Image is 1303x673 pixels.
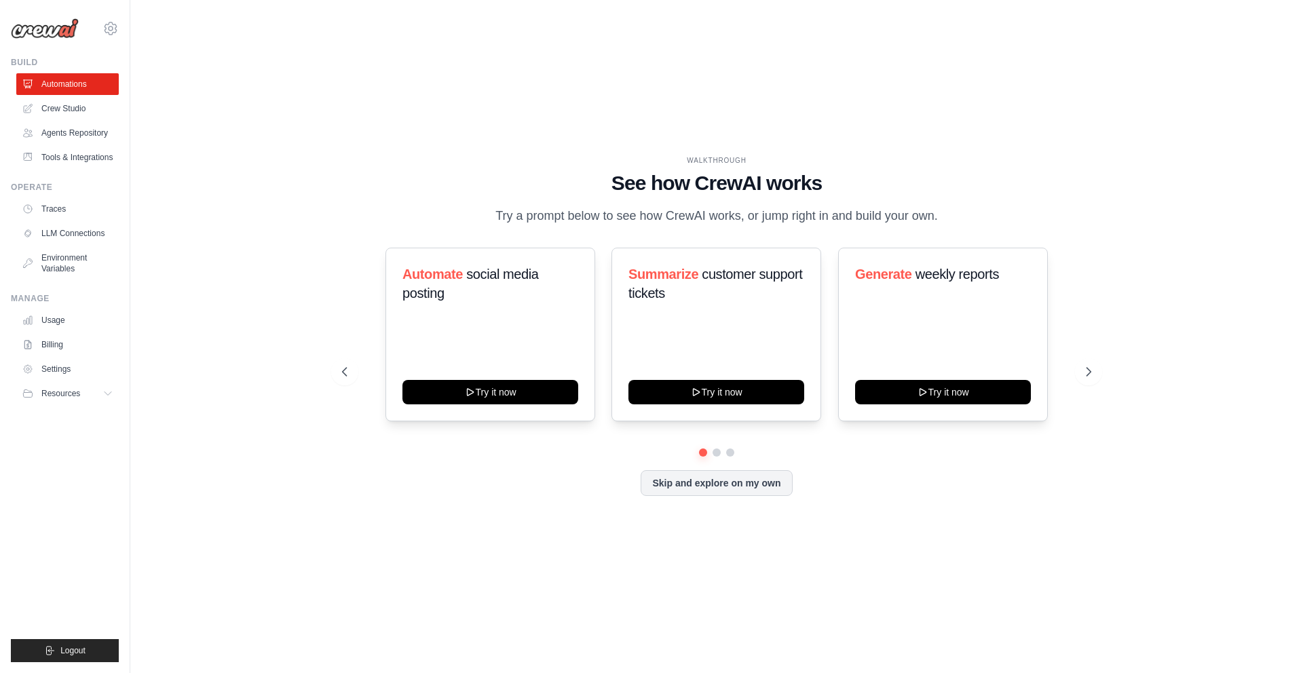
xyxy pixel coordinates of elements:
[16,98,119,119] a: Crew Studio
[16,122,119,144] a: Agents Repository
[489,206,945,226] p: Try a prompt below to see how CrewAI works, or jump right in and build your own.
[342,155,1091,166] div: WALKTHROUGH
[855,267,912,282] span: Generate
[16,147,119,168] a: Tools & Integrations
[628,267,802,301] span: customer support tickets
[855,380,1031,404] button: Try it now
[628,267,698,282] span: Summarize
[628,380,804,404] button: Try it now
[402,267,463,282] span: Automate
[16,247,119,280] a: Environment Variables
[402,380,578,404] button: Try it now
[915,267,998,282] span: weekly reports
[11,18,79,39] img: Logo
[402,267,539,301] span: social media posting
[16,334,119,355] a: Billing
[16,73,119,95] a: Automations
[60,645,86,656] span: Logout
[11,57,119,68] div: Build
[16,309,119,331] a: Usage
[16,383,119,404] button: Resources
[11,182,119,193] div: Operate
[16,223,119,244] a: LLM Connections
[16,358,119,380] a: Settings
[342,171,1091,195] h1: See how CrewAI works
[41,388,80,399] span: Resources
[11,293,119,304] div: Manage
[16,198,119,220] a: Traces
[11,639,119,662] button: Logout
[641,470,792,496] button: Skip and explore on my own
